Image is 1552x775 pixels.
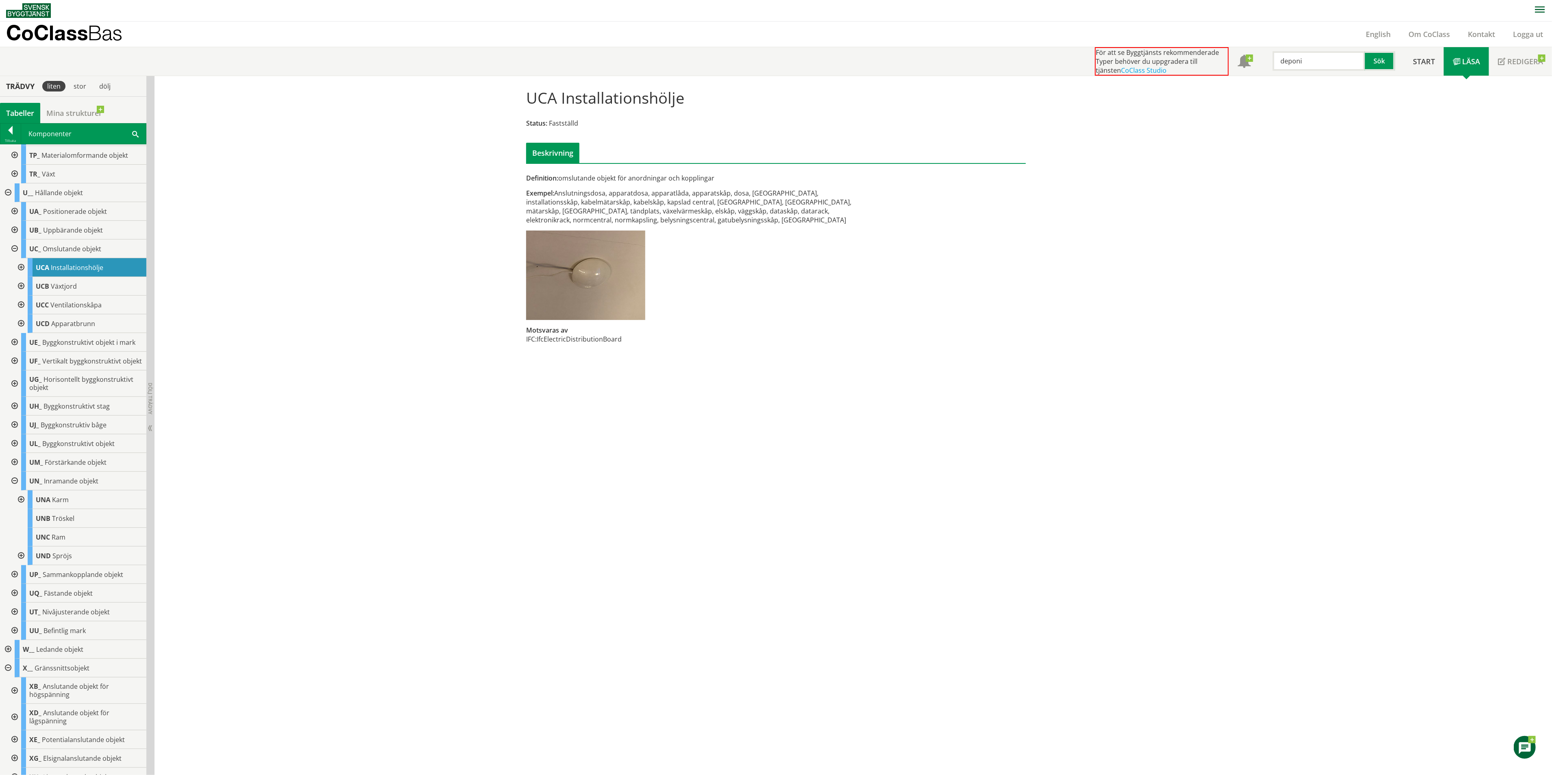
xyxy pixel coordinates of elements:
a: Mina strukturer [40,103,108,123]
span: Uppbärande objekt [43,226,103,235]
span: Fastställd [549,119,578,128]
a: English [1357,29,1400,39]
p: CoClass [6,28,122,37]
div: Gå till informationssidan för CoClass Studio [7,603,146,621]
img: uca-apparatholje.jpg [526,231,645,320]
span: Läsa [1462,57,1480,66]
div: Gå till informationssidan för CoClass Studio [7,165,146,183]
span: Definition: [526,174,558,183]
span: TP_ [29,151,40,160]
span: W__ [23,645,35,654]
span: Karm [52,495,69,504]
span: Vertikalt byggkonstruktivt objekt [42,357,142,366]
span: Byggkonstruktivt stag [44,402,110,411]
div: Gå till informationssidan för CoClass Studio [13,528,146,546]
span: Redigera [1507,57,1543,66]
div: Anslutningsdosa, apparatdosa, apparatlåda, apparatskåp, dosa, [GEOGRAPHIC_DATA], installationsskå... [526,189,855,224]
span: Positionerade objekt [43,207,107,216]
span: Sammankopplande objekt [43,570,123,579]
span: UA_ [29,207,41,216]
span: Byggkonstruktiv båge [41,420,107,429]
span: Spröjs [52,551,72,560]
span: Växtjord [51,282,77,291]
a: Om CoClass [1400,29,1459,39]
span: UCC [36,300,49,309]
div: Gå till informationssidan för CoClass Studio [7,584,146,603]
span: UF_ [29,357,41,366]
span: UNB [36,514,50,523]
span: Apparatbrunn [51,319,95,328]
span: Exempel: [526,189,554,198]
button: Sök [1365,51,1395,71]
div: Gå till informationssidan för CoClass Studio [7,621,146,640]
span: Fästande objekt [44,589,93,598]
span: UCB [36,282,49,291]
div: Gå till informationssidan för CoClass Studio [7,202,146,221]
div: Gå till informationssidan för CoClass Studio [7,397,146,416]
a: CoClassBas [6,22,140,47]
div: Gå till informationssidan för CoClass Studio [13,296,146,314]
span: Notifikationer [1238,56,1251,69]
div: Gå till informationssidan för CoClass Studio [7,472,146,565]
span: UQ_ [29,589,42,598]
h1: UCA Installationshölje [526,89,684,107]
span: Bas [88,21,122,45]
div: För att se Byggtjänsts rekommenderade Typer behöver du uppgradera till tjänsten [1095,47,1229,76]
span: Dölj trädvy [147,383,154,414]
span: UC_ [29,244,41,253]
span: UG_ [29,375,42,384]
span: UL_ [29,439,41,448]
div: Gå till informationssidan för CoClass Studio [7,416,146,434]
span: XG_ [29,754,41,763]
span: Elsignalanslutande objekt [43,754,122,763]
img: Svensk Byggtjänst [6,3,51,18]
div: Gå till informationssidan för CoClass Studio [7,146,146,165]
div: omslutande objekt för anordningar och kopplingar [526,174,855,183]
td: IFC: [526,335,537,344]
span: TR_ [29,170,40,179]
span: UND [36,551,51,560]
span: UCD [36,319,50,328]
span: Tröskel [52,514,74,523]
a: Läsa [1444,47,1489,76]
span: Horisontellt byggkonstruktivt objekt [29,375,133,392]
div: Gå till informationssidan för CoClass Studio [7,370,146,397]
span: Anslutande objekt för högspänning [29,682,109,699]
div: Gå till informationssidan för CoClass Studio [7,704,146,730]
a: Redigera [1489,47,1552,76]
div: Gå till informationssidan för CoClass Studio [7,239,146,333]
span: Start [1413,57,1435,66]
span: Ram [52,533,65,542]
div: Gå till informationssidan för CoClass Studio [7,730,146,749]
span: Växt [42,170,55,179]
span: Motsvaras av [526,326,568,335]
span: Ledande objekt [36,645,83,654]
span: Ventilationskåpa [50,300,102,309]
div: Gå till informationssidan för CoClass Studio [13,509,146,528]
span: Potentialanslutande objekt [42,735,125,744]
div: Gå till informationssidan för CoClass Studio [13,258,146,277]
span: Nivåjusterande objekt [42,607,110,616]
div: Gå till informationssidan för CoClass Studio [13,490,146,509]
div: dölj [94,81,115,91]
a: Logga ut [1504,29,1552,39]
span: Byggkonstruktivt objekt i mark [42,338,135,347]
span: XD_ [29,708,41,717]
div: Beskrivning [526,143,579,163]
div: Gå till informationssidan för CoClass Studio [7,565,146,584]
div: Gå till informationssidan för CoClass Studio [13,546,146,565]
div: Gå till informationssidan för CoClass Studio [7,749,146,768]
span: UU_ [29,626,42,635]
span: UP_ [29,570,41,579]
span: UNC [36,533,50,542]
div: liten [42,81,65,91]
div: Tillbaka [0,137,21,144]
a: Kontakt [1459,29,1504,39]
div: Gå till informationssidan för CoClass Studio [7,453,146,472]
span: UN_ [29,477,42,485]
span: XE_ [29,735,40,744]
span: Materialomformande objekt [41,151,128,160]
div: Gå till informationssidan för CoClass Studio [7,434,146,453]
span: Installationshölje [51,263,103,272]
span: UT_ [29,607,41,616]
